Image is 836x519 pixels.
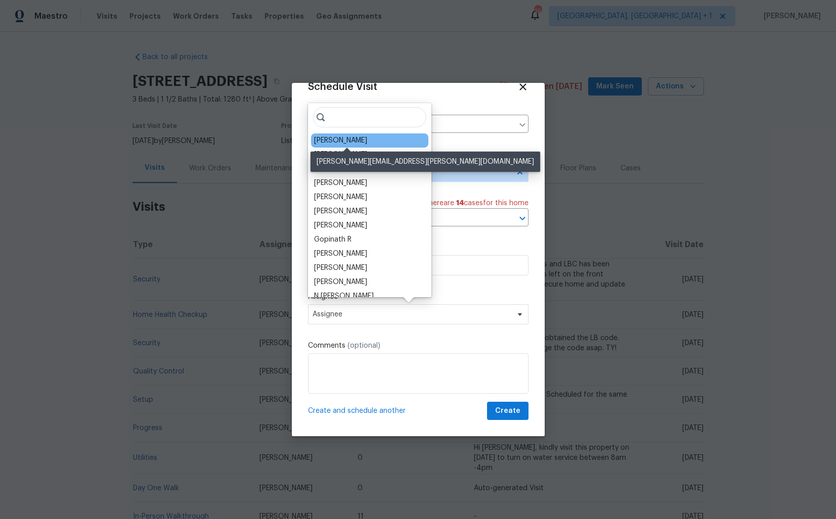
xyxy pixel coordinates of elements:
[517,81,529,92] span: Close
[314,135,367,146] div: [PERSON_NAME]
[515,211,530,225] button: Open
[314,220,367,230] div: [PERSON_NAME]
[308,406,406,416] span: Create and schedule another
[314,263,367,273] div: [PERSON_NAME]
[347,342,380,349] span: (optional)
[311,152,540,172] div: [PERSON_NAME][EMAIL_ADDRESS][PERSON_NAME][DOMAIN_NAME]
[314,206,367,216] div: [PERSON_NAME]
[314,234,351,245] div: Gopinath R
[314,192,367,202] div: [PERSON_NAME]
[314,277,367,287] div: [PERSON_NAME]
[313,310,511,318] span: Assignee
[308,82,377,92] span: Schedule Visit
[456,200,464,207] span: 14
[495,405,520,417] span: Create
[314,178,367,188] div: [PERSON_NAME]
[314,150,367,160] div: [PERSON_NAME]
[314,249,367,259] div: [PERSON_NAME]
[424,198,529,208] span: There are case s for this home
[487,402,529,420] button: Create
[314,291,374,301] div: N [PERSON_NAME]
[308,341,529,351] label: Comments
